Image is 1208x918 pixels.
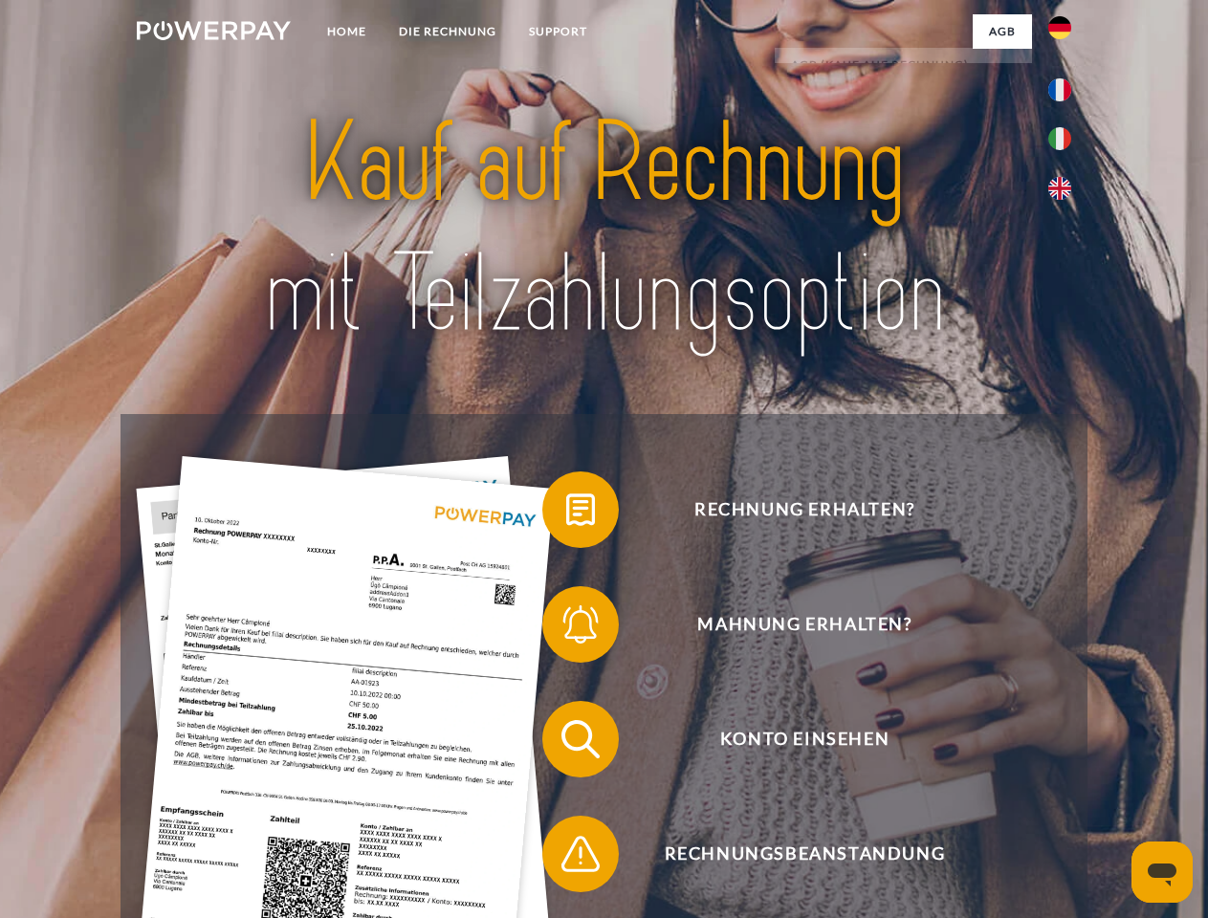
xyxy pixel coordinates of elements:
[570,586,1039,663] span: Mahnung erhalten?
[775,48,1032,82] a: AGB (Kauf auf Rechnung)
[383,14,513,49] a: DIE RECHNUNG
[973,14,1032,49] a: agb
[1048,16,1071,39] img: de
[557,486,604,534] img: qb_bill.svg
[570,816,1039,892] span: Rechnungsbeanstandung
[570,701,1039,777] span: Konto einsehen
[513,14,604,49] a: SUPPORT
[542,816,1040,892] button: Rechnungsbeanstandung
[1131,841,1193,903] iframe: Schaltfläche zum Öffnen des Messaging-Fensters
[557,715,604,763] img: qb_search.svg
[1048,177,1071,200] img: en
[1048,78,1071,101] img: fr
[542,471,1040,548] button: Rechnung erhalten?
[557,830,604,878] img: qb_warning.svg
[311,14,383,49] a: Home
[570,471,1039,548] span: Rechnung erhalten?
[542,586,1040,663] button: Mahnung erhalten?
[137,21,291,40] img: logo-powerpay-white.svg
[557,601,604,648] img: qb_bell.svg
[183,92,1025,366] img: title-powerpay_de.svg
[542,701,1040,777] button: Konto einsehen
[1048,127,1071,150] img: it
